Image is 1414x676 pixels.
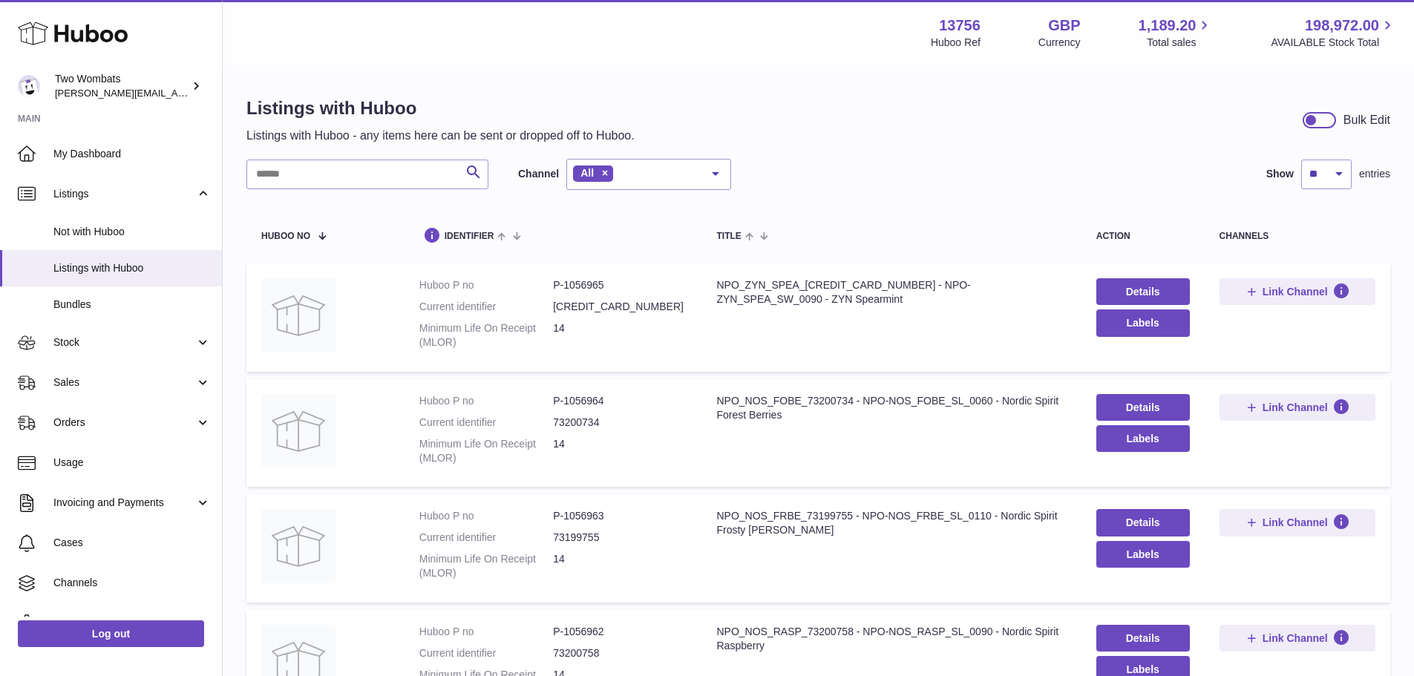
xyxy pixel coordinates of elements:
[419,437,553,465] dt: Minimum Life On Receipt (MLOR)
[518,167,559,181] label: Channel
[53,225,211,239] span: Not with Huboo
[53,536,211,550] span: Cases
[53,187,195,201] span: Listings
[716,278,1066,306] div: NPO_ZYN_SPEA_[CREDIT_CARD_NUMBER] - NPO-ZYN_SPEA_SW_0090 - ZYN Spearmint
[1096,278,1190,305] a: Details
[580,167,594,179] span: All
[1096,394,1190,421] a: Details
[53,496,195,510] span: Invoicing and Payments
[553,278,687,292] dd: P-1056965
[1266,167,1294,181] label: Show
[261,394,336,468] img: NPO_NOS_FOBE_73200734 - NPO-NOS_FOBE_SL_0060 - Nordic Spirit Forest Berries
[1096,309,1190,336] button: Labels
[261,509,336,583] img: NPO_NOS_FRBE_73199755 - NPO-NOS_FRBE_SL_0110 - Nordic Spirit Frosty Berry
[53,298,211,312] span: Bundles
[419,394,553,408] dt: Huboo P no
[445,232,494,241] span: identifier
[55,87,377,99] span: [PERSON_NAME][EMAIL_ADDRESS][PERSON_NAME][DOMAIN_NAME]
[419,300,553,314] dt: Current identifier
[53,576,211,590] span: Channels
[553,552,687,580] dd: 14
[1271,36,1396,50] span: AVAILABLE Stock Total
[1147,36,1213,50] span: Total sales
[55,72,189,100] div: Two Wombats
[1038,36,1081,50] div: Currency
[1096,509,1190,536] a: Details
[1220,232,1375,241] div: channels
[261,278,336,352] img: NPO_ZYN_SPEA_5704420047229 - NPO-ZYN_SPEA_SW_0090 - ZYN Spearmint
[261,232,310,241] span: Huboo no
[1220,509,1375,536] button: Link Channel
[1139,16,1214,50] a: 1,189.20 Total sales
[1359,167,1390,181] span: entries
[1305,16,1379,36] span: 198,972.00
[419,321,553,350] dt: Minimum Life On Receipt (MLOR)
[1139,16,1197,36] span: 1,189.20
[419,646,553,660] dt: Current identifier
[53,147,211,161] span: My Dashboard
[1343,112,1390,128] div: Bulk Edit
[419,531,553,545] dt: Current identifier
[419,416,553,430] dt: Current identifier
[553,321,687,350] dd: 14
[716,232,741,241] span: title
[553,625,687,639] dd: P-1056962
[1096,541,1190,568] button: Labels
[1263,631,1328,645] span: Link Channel
[419,625,553,639] dt: Huboo P no
[53,335,195,350] span: Stock
[716,394,1066,422] div: NPO_NOS_FOBE_73200734 - NPO-NOS_FOBE_SL_0060 - Nordic Spirit Forest Berries
[931,36,981,50] div: Huboo Ref
[53,616,211,630] span: Settings
[1263,401,1328,414] span: Link Channel
[419,552,553,580] dt: Minimum Life On Receipt (MLOR)
[419,278,553,292] dt: Huboo P no
[1271,16,1396,50] a: 198,972.00 AVAILABLE Stock Total
[1096,232,1190,241] div: action
[716,625,1066,653] div: NPO_NOS_RASP_73200758 - NPO-NOS_RASP_SL_0090 - Nordic Spirit Raspberry
[939,16,981,36] strong: 13756
[53,456,211,470] span: Usage
[18,620,204,647] a: Log out
[1096,425,1190,452] button: Labels
[553,416,687,430] dd: 73200734
[1220,625,1375,652] button: Link Channel
[1263,516,1328,529] span: Link Channel
[553,394,687,408] dd: P-1056964
[53,375,195,390] span: Sales
[553,531,687,545] dd: 73199755
[553,437,687,465] dd: 14
[53,261,211,275] span: Listings with Huboo
[553,300,687,314] dd: [CREDIT_CARD_NUMBER]
[716,509,1066,537] div: NPO_NOS_FRBE_73199755 - NPO-NOS_FRBE_SL_0110 - Nordic Spirit Frosty [PERSON_NAME]
[1220,278,1375,305] button: Link Channel
[419,509,553,523] dt: Huboo P no
[246,96,635,120] h1: Listings with Huboo
[1048,16,1080,36] strong: GBP
[1096,625,1190,652] a: Details
[53,416,195,430] span: Orders
[246,128,635,144] p: Listings with Huboo - any items here can be sent or dropped off to Huboo.
[553,646,687,660] dd: 73200758
[1263,285,1328,298] span: Link Channel
[1220,394,1375,421] button: Link Channel
[553,509,687,523] dd: P-1056963
[18,75,40,97] img: adam.randall@twowombats.com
